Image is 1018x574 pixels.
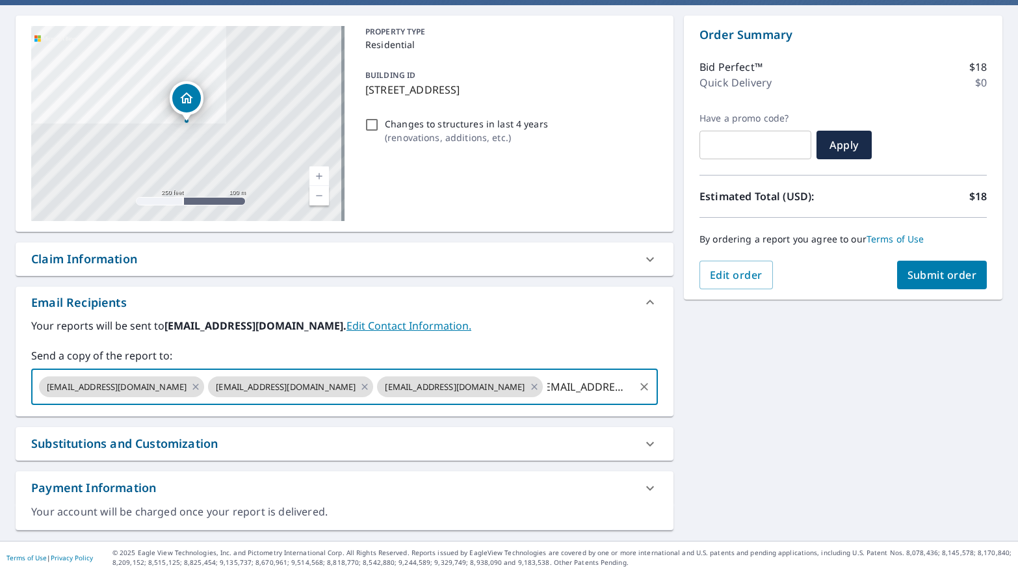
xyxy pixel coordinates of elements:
label: Have a promo code? [699,112,811,124]
a: Terms of Use [7,553,47,562]
a: EditContactInfo [346,319,471,333]
label: Send a copy of the report to: [31,348,658,363]
div: Email Recipients [16,287,673,318]
b: [EMAIL_ADDRESS][DOMAIN_NAME]. [164,319,346,333]
div: Email Recipients [31,294,127,311]
a: Terms of Use [867,233,924,245]
p: [STREET_ADDRESS] [365,82,653,98]
p: Estimated Total (USD): [699,189,843,204]
div: [EMAIL_ADDRESS][DOMAIN_NAME] [377,376,542,397]
p: $0 [975,75,987,90]
div: Claim Information [31,250,137,268]
p: Bid Perfect™ [699,59,763,75]
a: Privacy Policy [51,553,93,562]
span: [EMAIL_ADDRESS][DOMAIN_NAME] [39,381,194,393]
a: Current Level 17, Zoom In [309,166,329,186]
button: Apply [816,131,872,159]
a: Current Level 17, Zoom Out [309,186,329,205]
div: Payment Information [16,471,673,504]
p: © 2025 Eagle View Technologies, Inc. and Pictometry International Corp. All Rights Reserved. Repo... [112,548,1011,567]
span: [EMAIL_ADDRESS][DOMAIN_NAME] [377,381,532,393]
p: BUILDING ID [365,70,415,81]
p: By ordering a report you agree to our [699,233,987,245]
button: Clear [635,378,653,396]
div: [EMAIL_ADDRESS][DOMAIN_NAME] [208,376,373,397]
p: $18 [969,189,987,204]
div: Your account will be charged once your report is delivered. [31,504,658,519]
span: Submit order [907,268,977,282]
button: Edit order [699,261,773,289]
span: [EMAIL_ADDRESS][DOMAIN_NAME] [208,381,363,393]
div: Payment Information [31,479,156,497]
p: ( renovations, additions, etc. ) [385,131,548,144]
p: $18 [969,59,987,75]
button: Submit order [897,261,987,289]
p: Quick Delivery [699,75,772,90]
p: Order Summary [699,26,987,44]
p: PROPERTY TYPE [365,26,653,38]
span: Edit order [710,268,763,282]
label: Your reports will be sent to [31,318,658,333]
p: Changes to structures in last 4 years [385,117,548,131]
div: Substitutions and Customization [31,435,218,452]
div: [EMAIL_ADDRESS][DOMAIN_NAME] [39,376,204,397]
div: Claim Information [16,242,673,276]
div: Substitutions and Customization [16,427,673,460]
span: Apply [827,138,861,152]
p: Residential [365,38,653,51]
p: | [7,554,93,562]
div: Dropped pin, building 1, Residential property, 2326 SW Alminar St Port Saint Lucie, FL 34953 [170,81,203,122]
